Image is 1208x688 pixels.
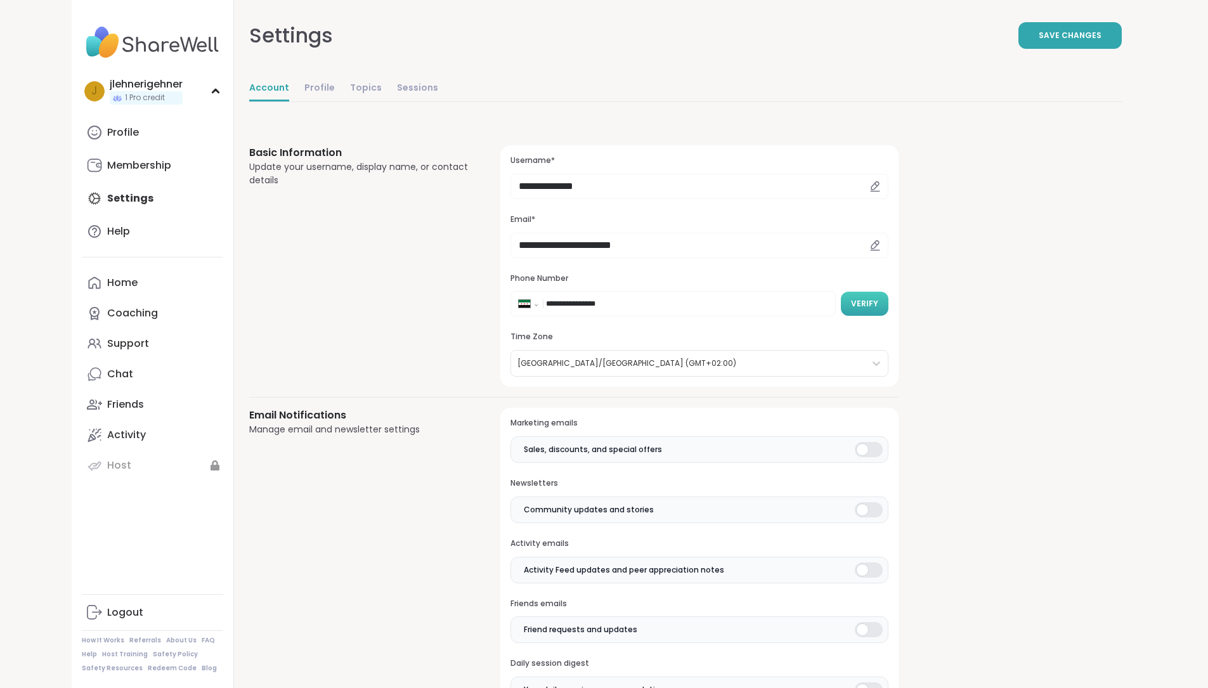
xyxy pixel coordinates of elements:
[107,224,130,238] div: Help
[350,76,382,101] a: Topics
[510,658,888,669] h3: Daily session digest
[129,636,161,645] a: Referrals
[524,624,637,635] span: Friend requests and updates
[510,332,888,342] h3: Time Zone
[91,83,97,100] span: j
[107,126,139,140] div: Profile
[304,76,335,101] a: Profile
[107,367,133,381] div: Chat
[107,458,131,472] div: Host
[202,664,217,673] a: Blog
[82,268,223,298] a: Home
[524,504,654,516] span: Community updates and stories
[510,155,888,166] h3: Username*
[397,76,438,101] a: Sessions
[166,636,197,645] a: About Us
[82,664,143,673] a: Safety Resources
[510,599,888,609] h3: Friends emails
[249,20,333,51] div: Settings
[510,273,888,284] h3: Phone Number
[107,306,158,320] div: Coaching
[510,418,888,429] h3: Marketing emails
[524,444,662,455] span: Sales, discounts, and special offers
[82,597,223,628] a: Logout
[82,298,223,328] a: Coaching
[82,20,223,65] img: ShareWell Nav Logo
[102,650,148,659] a: Host Training
[510,214,888,225] h3: Email*
[524,564,724,576] span: Activity Feed updates and peer appreciation notes
[202,636,215,645] a: FAQ
[82,328,223,359] a: Support
[107,159,171,172] div: Membership
[82,636,124,645] a: How It Works
[148,664,197,673] a: Redeem Code
[107,606,143,620] div: Logout
[82,216,223,247] a: Help
[249,145,471,160] h3: Basic Information
[82,389,223,420] a: Friends
[82,650,97,659] a: Help
[82,420,223,450] a: Activity
[249,423,471,436] div: Manage email and newsletter settings
[125,93,165,103] span: 1 Pro credit
[153,650,198,659] a: Safety Policy
[82,150,223,181] a: Membership
[107,337,149,351] div: Support
[249,160,471,187] div: Update your username, display name, or contact details
[1039,30,1101,41] span: Save Changes
[510,478,888,489] h3: Newsletters
[249,408,471,423] h3: Email Notifications
[249,76,289,101] a: Account
[107,428,146,442] div: Activity
[107,276,138,290] div: Home
[851,298,878,309] span: Verify
[82,117,223,148] a: Profile
[510,538,888,549] h3: Activity emails
[1018,22,1122,49] button: Save Changes
[107,398,144,412] div: Friends
[82,450,223,481] a: Host
[110,77,183,91] div: jlehnerigehner
[841,292,888,316] button: Verify
[82,359,223,389] a: Chat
